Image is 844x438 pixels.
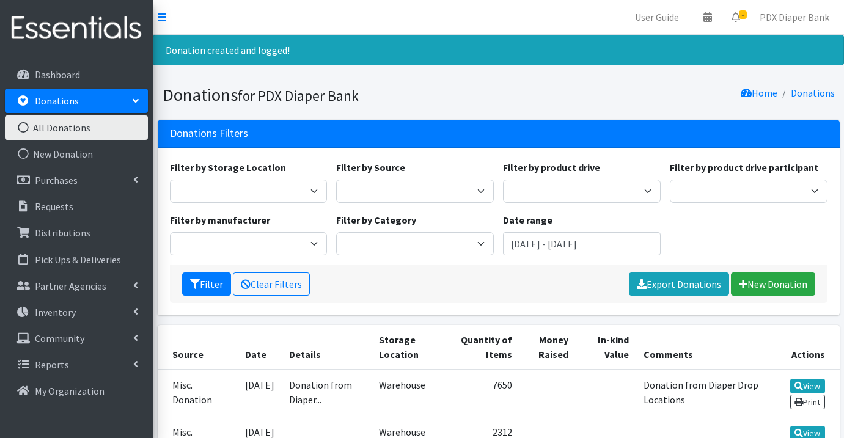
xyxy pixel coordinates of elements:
th: Money Raised [519,325,576,370]
label: Date range [503,213,552,227]
span: 1 [739,10,747,19]
a: New Donation [731,272,815,296]
label: Filter by product drive [503,160,600,175]
label: Filter by manufacturer [170,213,270,227]
a: Donations [5,89,148,113]
a: Clear Filters [233,272,310,296]
button: Filter [182,272,231,296]
th: Quantity of Items [451,325,520,370]
label: Filter by product drive participant [670,160,818,175]
a: Distributions [5,221,148,245]
a: Home [741,87,777,99]
a: My Organization [5,379,148,403]
a: Reports [5,352,148,377]
p: Dashboard [35,68,80,81]
p: Purchases [35,174,78,186]
a: PDX Diaper Bank [750,5,839,29]
th: Source [158,325,238,370]
a: Print [790,395,825,409]
p: My Organization [35,385,105,397]
th: Details [282,325,371,370]
label: Filter by Storage Location [170,160,286,175]
a: Export Donations [629,272,729,296]
td: Warehouse [372,370,451,417]
th: In-kind Value [576,325,636,370]
a: Community [5,326,148,351]
p: Requests [35,200,73,213]
a: Requests [5,194,148,219]
p: Donations [35,95,79,107]
a: View [790,379,825,393]
p: Distributions [35,227,90,239]
label: Filter by Source [336,160,405,175]
td: Donation from Diaper... [282,370,371,417]
h1: Donations [163,84,494,106]
td: 7650 [451,370,520,417]
p: Partner Agencies [35,280,106,292]
small: for PDX Diaper Bank [238,87,359,104]
a: User Guide [625,5,689,29]
p: Community [35,332,84,345]
a: Donations [791,87,835,99]
a: Pick Ups & Deliveries [5,247,148,272]
p: Reports [35,359,69,371]
th: Comments [636,325,769,370]
th: Date [238,325,282,370]
img: HumanEssentials [5,8,148,49]
div: Donation created and logged! [153,35,844,65]
a: Dashboard [5,62,148,87]
input: January 1, 2011 - December 31, 2011 [503,232,661,255]
h3: Donations Filters [170,127,248,140]
td: [DATE] [238,370,282,417]
a: 1 [722,5,750,29]
p: Pick Ups & Deliveries [35,254,121,266]
a: All Donations [5,115,148,140]
th: Actions [769,325,839,370]
p: Inventory [35,306,76,318]
a: Partner Agencies [5,274,148,298]
th: Storage Location [372,325,451,370]
a: New Donation [5,142,148,166]
a: Purchases [5,168,148,192]
a: Inventory [5,300,148,324]
td: Misc. Donation [158,370,238,417]
label: Filter by Category [336,213,416,227]
td: Donation from Diaper Drop Locations [636,370,769,417]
